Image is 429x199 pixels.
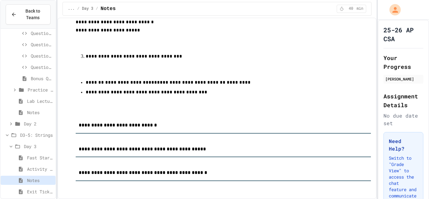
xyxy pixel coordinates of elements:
span: Exit Ticket [27,188,53,195]
span: min [356,6,363,11]
div: [PERSON_NAME] [385,76,421,82]
span: Notes [100,5,116,13]
span: Day 3 [82,6,93,11]
span: ... [68,6,75,11]
span: Notes [27,177,53,184]
span: Fast Start - Teacher Only [27,154,53,161]
span: / [77,6,79,11]
button: Back to Teams [6,4,51,25]
span: Bonus Question [31,75,53,82]
span: Day 2 [24,120,53,127]
h3: Need Help? [389,137,418,152]
span: Practice (10 mins) [28,86,53,93]
span: D3-5: Strings [20,132,53,138]
span: Question #4 [31,30,53,36]
span: Question #5 [31,41,53,48]
h2: Your Progress [383,53,423,71]
span: Activity - Teacher Only [27,166,53,172]
span: Day 3 [24,143,53,150]
h2: Assignment Details [383,92,423,109]
span: Question #6 [31,53,53,59]
div: No due date set [383,112,423,127]
h1: 25-26 AP CSA [383,25,423,43]
span: Question #7 [31,64,53,70]
span: Notes [27,109,53,116]
span: 40 [346,6,356,11]
span: Back to Teams [20,8,45,21]
span: / [96,6,98,11]
span: Lab Lecture (15 mins) [27,98,53,104]
div: My Account [383,3,402,17]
